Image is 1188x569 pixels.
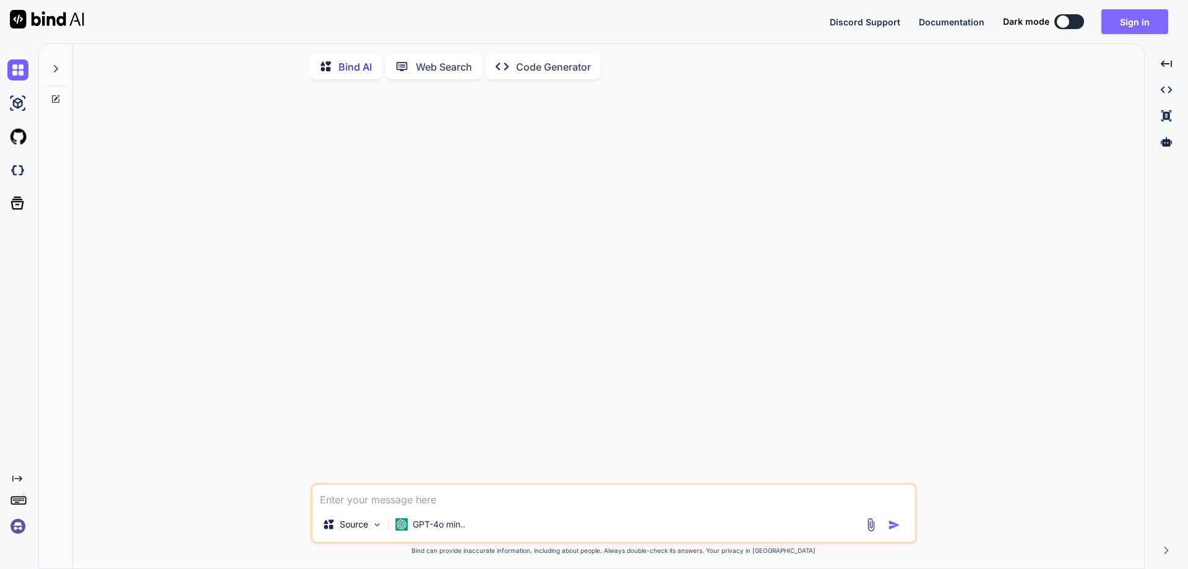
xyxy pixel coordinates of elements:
[372,519,382,530] img: Pick Models
[413,518,465,531] p: GPT-4o min..
[7,516,28,537] img: signin
[919,15,984,28] button: Documentation
[7,59,28,80] img: chat
[7,126,28,147] img: githubLight
[516,59,591,74] p: Code Generator
[1101,9,1168,34] button: Sign in
[338,59,372,74] p: Bind AI
[888,519,900,531] img: icon
[830,17,900,27] span: Discord Support
[7,93,28,114] img: ai-studio
[395,518,408,531] img: GPT-4o mini
[311,546,917,555] p: Bind can provide inaccurate information, including about people. Always double-check its answers....
[340,518,368,531] p: Source
[1003,15,1049,28] span: Dark mode
[919,17,984,27] span: Documentation
[416,59,472,74] p: Web Search
[10,10,84,28] img: Bind AI
[7,160,28,181] img: darkCloudIdeIcon
[830,15,900,28] button: Discord Support
[864,518,878,532] img: attachment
